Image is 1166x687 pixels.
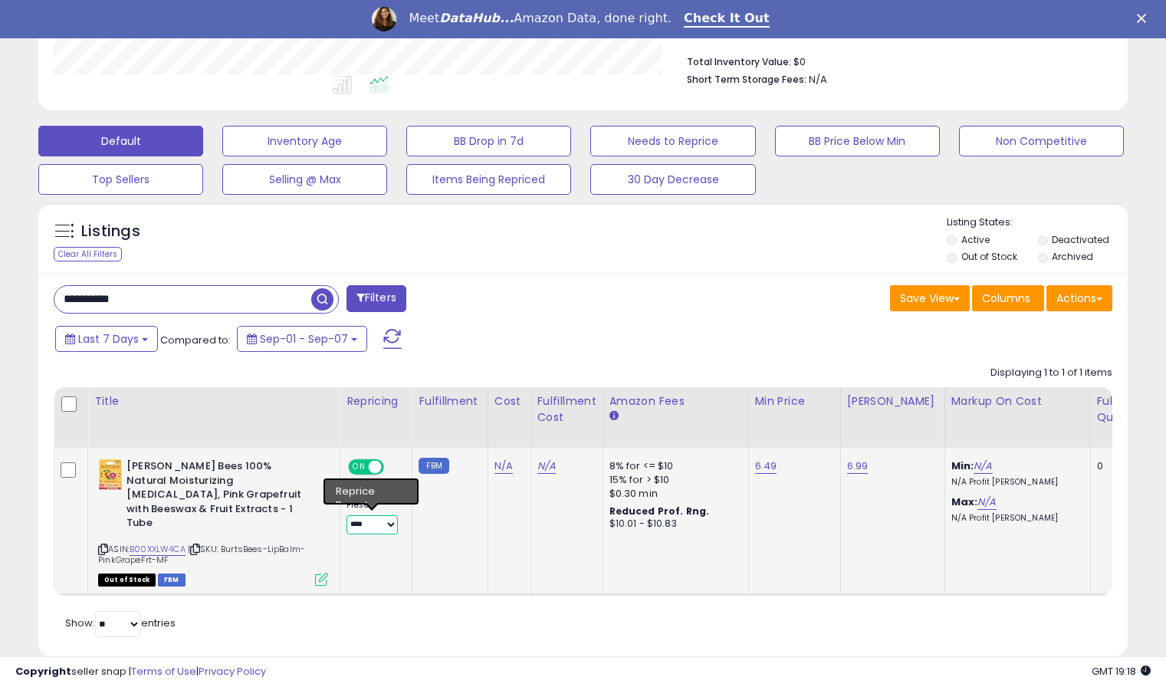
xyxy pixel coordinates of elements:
b: Max: [951,495,978,509]
img: Profile image for Georgie [372,7,396,31]
a: Privacy Policy [199,664,266,679]
span: | SKU: BurtsBees-LipBalm-PinkGrapeFrt-MF [98,543,305,566]
span: ON [350,461,369,474]
button: Inventory Age [222,126,387,156]
b: Reduced Prof. Rng. [609,505,710,518]
a: N/A [537,459,556,474]
button: Sep-01 - Sep-07 [237,326,367,352]
button: Items Being Repriced [406,164,571,195]
b: Min: [951,459,974,473]
button: Last 7 Days [55,326,158,352]
i: DataHub... [439,11,514,25]
div: Fulfillable Quantity [1097,393,1150,426]
a: N/A [494,459,513,474]
span: OFF [382,461,406,474]
span: FBM [158,574,186,587]
div: 0 [1097,459,1145,473]
li: $0 [687,51,1101,70]
button: Actions [1046,285,1112,311]
button: Default [38,126,203,156]
button: Selling @ Max [222,164,387,195]
div: Close [1137,14,1152,23]
div: $10.01 - $10.83 [609,518,737,531]
span: 2025-09-15 19:18 GMT [1092,664,1151,679]
strong: Copyright [15,664,71,679]
span: Show: entries [65,616,176,630]
a: Check It Out [684,11,770,28]
button: Top Sellers [38,164,203,195]
div: Min Price [755,393,834,409]
a: 6.49 [755,459,777,474]
img: 51hakmSrhAL._SL40_.jpg [98,459,123,490]
div: $0.30 min [609,487,737,501]
span: Compared to: [160,333,231,347]
button: Needs to Reprice [590,126,755,156]
span: Sep-01 - Sep-07 [260,331,348,347]
small: Amazon Fees. [609,409,619,423]
div: Preset: [347,500,400,534]
a: Terms of Use [131,664,196,679]
div: seller snap | | [15,665,266,679]
span: Last 7 Days [78,331,139,347]
a: 6.99 [847,459,869,474]
div: 8% for <= $10 [609,459,737,473]
button: Columns [972,285,1044,311]
div: Meet Amazon Data, done right. [409,11,672,26]
a: N/A [977,495,996,510]
a: N/A [974,459,992,474]
label: Deactivated [1052,233,1109,246]
div: Fulfillment Cost [537,393,596,426]
div: Amazon Fees [609,393,742,409]
h5: Listings [81,221,140,242]
div: Fulfillment [419,393,481,409]
button: Non Competitive [959,126,1124,156]
div: Amazon AI [347,483,400,497]
button: Filters [347,285,406,312]
p: N/A Profit [PERSON_NAME] [951,513,1079,524]
button: Save View [890,285,970,311]
button: BB Price Below Min [775,126,940,156]
label: Archived [1052,250,1093,263]
button: BB Drop in 7d [406,126,571,156]
label: Out of Stock [961,250,1017,263]
div: 15% for > $10 [609,473,737,487]
a: B00XXLW4CA [130,543,186,556]
p: N/A Profit [PERSON_NAME] [951,477,1079,488]
span: N/A [809,72,827,87]
span: All listings that are currently out of stock and unavailable for purchase on Amazon [98,574,156,587]
div: Markup on Cost [951,393,1084,409]
div: [PERSON_NAME] [847,393,938,409]
div: Title [94,393,333,409]
div: Repricing [347,393,406,409]
div: Displaying 1 to 1 of 1 items [990,366,1112,380]
label: Active [961,233,990,246]
b: Short Term Storage Fees: [687,73,806,86]
button: 30 Day Decrease [590,164,755,195]
div: Cost [494,393,524,409]
small: FBM [419,458,448,474]
p: Listing States: [947,215,1128,230]
b: Total Inventory Value: [687,55,791,68]
div: ASIN: [98,459,328,584]
b: [PERSON_NAME] Bees 100% Natural Moisturizing [MEDICAL_DATA], Pink Grapefruit with Beeswax & Fruit... [126,459,313,534]
div: Clear All Filters [54,247,122,261]
span: Columns [982,291,1030,306]
th: The percentage added to the cost of goods (COGS) that forms the calculator for Min & Max prices. [944,387,1090,448]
